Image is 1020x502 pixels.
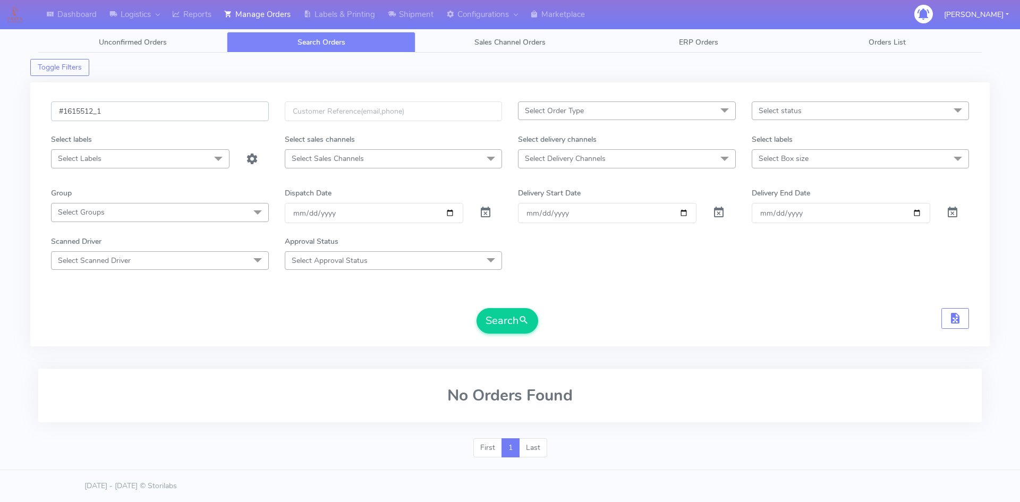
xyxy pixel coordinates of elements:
[525,154,606,164] span: Select Delivery Channels
[285,236,338,247] label: Approval Status
[58,207,105,217] span: Select Groups
[58,256,131,266] span: Select Scanned Driver
[292,256,368,266] span: Select Approval Status
[752,188,810,199] label: Delivery End Date
[58,154,101,164] span: Select Labels
[30,59,89,76] button: Toggle Filters
[285,134,355,145] label: Select sales channels
[869,37,906,47] span: Orders List
[679,37,718,47] span: ERP Orders
[51,101,269,121] input: Order Id
[99,37,167,47] span: Unconfirmed Orders
[525,106,584,116] span: Select Order Type
[38,32,982,53] ul: Tabs
[936,4,1017,25] button: [PERSON_NAME]
[292,154,364,164] span: Select Sales Channels
[51,188,72,199] label: Group
[759,154,809,164] span: Select Box size
[51,236,101,247] label: Scanned Driver
[477,308,538,334] button: Search
[285,188,331,199] label: Dispatch Date
[518,188,581,199] label: Delivery Start Date
[501,438,520,457] a: 1
[752,134,793,145] label: Select labels
[285,101,503,121] input: Customer Reference(email,phone)
[759,106,802,116] span: Select status
[474,37,546,47] span: Sales Channel Orders
[51,387,969,404] h2: No Orders Found
[297,37,345,47] span: Search Orders
[518,134,597,145] label: Select delivery channels
[51,134,92,145] label: Select labels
